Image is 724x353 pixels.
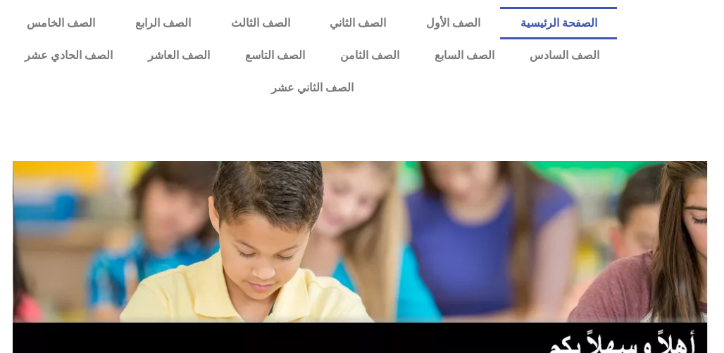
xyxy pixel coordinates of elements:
a: الصف الثاني [310,7,406,39]
a: الصف الخامس [7,7,116,39]
a: الصف السادس [512,39,617,72]
a: الصف السابع [417,39,512,72]
a: الصف الرابع [116,7,211,39]
a: الصف الحادي عشر [7,39,130,72]
a: الصف العاشر [130,39,227,72]
a: الصف الثامن [323,39,417,72]
a: الصفحة الرئيسية [500,7,617,39]
a: الصف التاسع [227,39,323,72]
a: الصف الثاني عشر [7,72,617,104]
a: الصف الثالث [211,7,310,39]
a: الصف الأول [406,7,501,39]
